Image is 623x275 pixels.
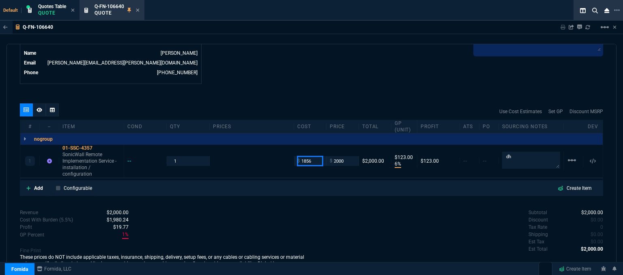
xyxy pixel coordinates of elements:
[483,158,487,164] span: --
[161,50,198,56] a: [PERSON_NAME]
[359,123,391,130] div: Total
[417,123,460,130] div: Profit
[583,216,604,223] p: spec.value
[591,239,603,245] span: 0
[20,231,44,238] p: With Burden (5.5%)
[574,245,604,253] p: spec.value
[581,210,603,215] span: 2000
[551,183,598,193] a: Create Item
[528,223,547,231] p: undefined
[107,210,129,215] span: Revenue
[528,245,548,253] p: undefined
[99,209,129,216] p: spec.value
[591,217,603,223] span: 0
[600,224,603,230] span: 0
[362,158,388,164] div: $2,000.00
[124,123,167,130] div: cond
[24,50,36,56] span: Name
[167,123,209,130] div: qty
[3,8,21,13] span: Default
[499,108,542,115] a: Use Cost Estimates
[330,158,332,164] span: $
[583,231,604,238] p: spec.value
[24,60,36,66] span: Email
[24,69,198,77] tr: undefined
[556,263,595,275] a: Create Item
[38,4,66,9] span: Quotes Table
[62,145,120,151] div: 01-SSC-4357
[40,123,59,130] div: --
[297,158,300,164] span: $
[593,223,604,231] p: spec.value
[20,209,38,216] p: Revenue
[583,123,603,130] div: dev
[591,232,603,237] span: 0
[569,108,603,115] a: Discount MSRP
[528,216,548,223] p: undefined
[421,158,456,164] div: $123.00
[136,7,140,14] nx-icon: Close Tab
[395,161,401,168] p: 6%
[107,217,129,223] span: Cost With Burden (5.5%)
[47,158,52,164] nx-icon: Item not found in Business Central. The quote is still valid.
[24,49,198,57] tr: undefined
[567,155,577,165] mat-icon: Example home icon
[528,209,547,216] p: undefined
[391,120,417,133] div: GP (unit)
[28,158,31,164] p: 1
[583,238,604,245] p: spec.value
[3,24,8,30] nx-icon: Back to Table
[95,4,124,9] span: Q-FN-106640
[99,216,129,223] p: spec.value
[127,158,139,164] div: --
[95,10,124,16] p: Quote
[548,108,563,115] a: Set GP
[34,136,53,142] p: nogroup
[327,123,359,130] div: price
[114,231,129,239] p: spec.value
[600,22,610,32] mat-icon: Example home icon
[113,224,129,230] span: With Burden (5.5%)
[613,24,617,30] a: Hide Workbench
[20,223,32,231] p: With Burden (5.5%)
[24,70,38,75] span: Phone
[395,154,414,161] p: $123.00
[23,24,53,30] p: Q-FN-106640
[574,209,604,216] p: spec.value
[34,265,74,273] a: msbcCompanyName
[24,59,198,67] tr: undefined
[601,6,612,15] nx-icon: Close Workbench
[479,123,499,130] div: PO
[499,123,564,130] div: Sourcing Notes
[581,246,603,252] span: 2000
[71,7,75,14] nx-icon: Close Tab
[614,6,620,14] nx-icon: Open New Tab
[460,123,479,130] div: ATS
[528,231,548,238] p: undefined
[59,123,124,130] div: Item
[463,158,467,164] span: --
[47,60,198,66] a: [PERSON_NAME][EMAIL_ADDRESS][PERSON_NAME][DOMAIN_NAME]
[528,238,544,245] p: undefined
[20,254,311,273] p: These prices do NOT include applicable taxes, insurance, shipping, delivery, setup fees, or any c...
[105,223,129,231] p: spec.value
[294,123,327,130] div: cost
[38,10,66,16] p: Quote
[64,185,92,192] p: Configurable
[20,216,73,223] p: Cost With Burden (5.5%)
[157,70,198,75] a: 469-249-2107
[577,6,589,15] nx-icon: Split Panels
[34,185,43,192] p: Add
[122,231,129,239] span: With Burden (5.5%)
[62,151,120,177] p: SonicWall Remote Implementation Service - installation / configuration
[210,123,294,130] div: prices
[20,123,40,130] div: #
[589,6,601,15] nx-icon: Search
